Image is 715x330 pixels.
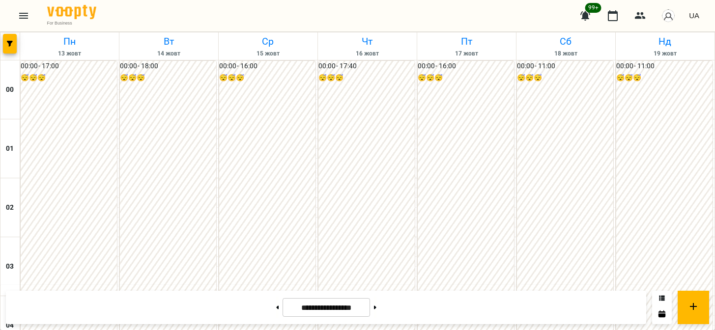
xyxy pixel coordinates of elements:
[6,261,14,272] h6: 03
[418,73,514,83] h6: 😴😴😴
[617,49,713,58] h6: 19 жовт
[517,73,613,83] h6: 😴😴😴
[220,49,316,58] h6: 15 жовт
[22,49,117,58] h6: 13 жовт
[517,61,613,72] h6: 00:00 - 11:00
[47,5,96,19] img: Voopty Logo
[22,34,117,49] h6: Пн
[318,73,415,83] h6: 😴😴😴
[219,61,315,72] h6: 00:00 - 16:00
[12,4,35,27] button: Menu
[418,61,514,72] h6: 00:00 - 16:00
[220,34,316,49] h6: Ср
[616,61,713,72] h6: 00:00 - 11:00
[319,34,415,49] h6: Чт
[318,61,415,72] h6: 00:00 - 17:40
[689,10,699,21] span: UA
[6,84,14,95] h6: 00
[661,9,675,23] img: avatar_s.png
[617,34,713,49] h6: Нд
[121,34,217,49] h6: Вт
[518,34,614,49] h6: Сб
[319,49,415,58] h6: 16 жовт
[121,49,217,58] h6: 14 жовт
[616,73,713,83] h6: 😴😴😴
[21,61,117,72] h6: 00:00 - 17:00
[47,20,96,26] span: For Business
[120,73,216,83] h6: 😴😴😴
[21,73,117,83] h6: 😴😴😴
[585,3,601,13] span: 99+
[120,61,216,72] h6: 00:00 - 18:00
[219,73,315,83] h6: 😴😴😴
[6,202,14,213] h6: 02
[518,49,614,58] h6: 18 жовт
[685,6,703,25] button: UA
[419,34,515,49] h6: Пт
[6,143,14,154] h6: 01
[419,49,515,58] h6: 17 жовт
